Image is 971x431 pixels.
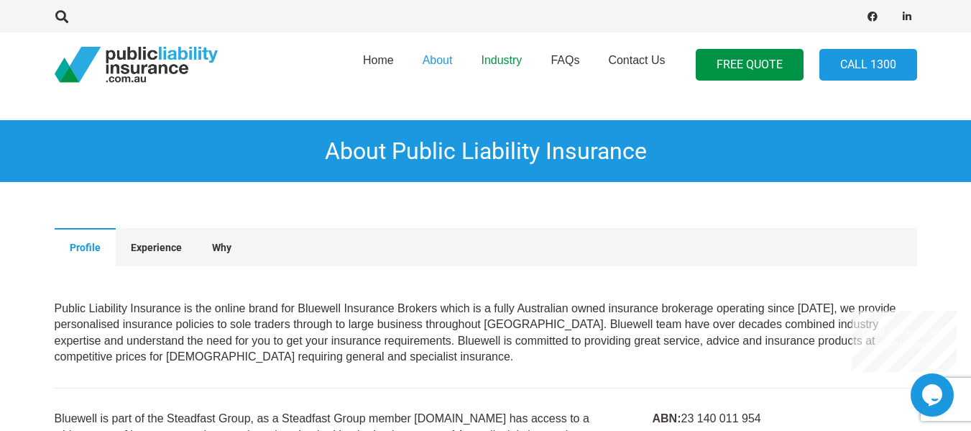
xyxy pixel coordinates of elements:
span: About [423,54,453,66]
a: FREE QUOTE [696,49,804,81]
a: About [408,28,467,101]
iframe: chat widget [911,373,957,417]
span: Profile [70,242,101,253]
button: Why [197,228,247,266]
a: pli_logotransparent [55,47,218,83]
p: 23 140 011 954 [652,411,916,427]
a: FAQs [536,28,594,101]
span: Why [212,242,231,253]
button: Profile [55,228,116,266]
span: Experience [131,242,182,253]
a: Search [48,10,77,23]
span: Home [363,54,394,66]
p: Our Office Southport Central [55,301,917,366]
iframe: chat widget [852,311,957,372]
button: Experience [116,228,197,266]
span: Industry [481,54,522,66]
a: Industry [466,28,536,101]
a: Home [349,28,408,101]
span: FAQs [551,54,579,66]
span: Contact Us [608,54,665,66]
strong: ABN: [652,412,681,425]
a: Call 1300 [819,49,917,81]
a: Facebook [862,6,883,27]
a: LinkedIn [897,6,917,27]
a: Contact Us [594,28,679,101]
